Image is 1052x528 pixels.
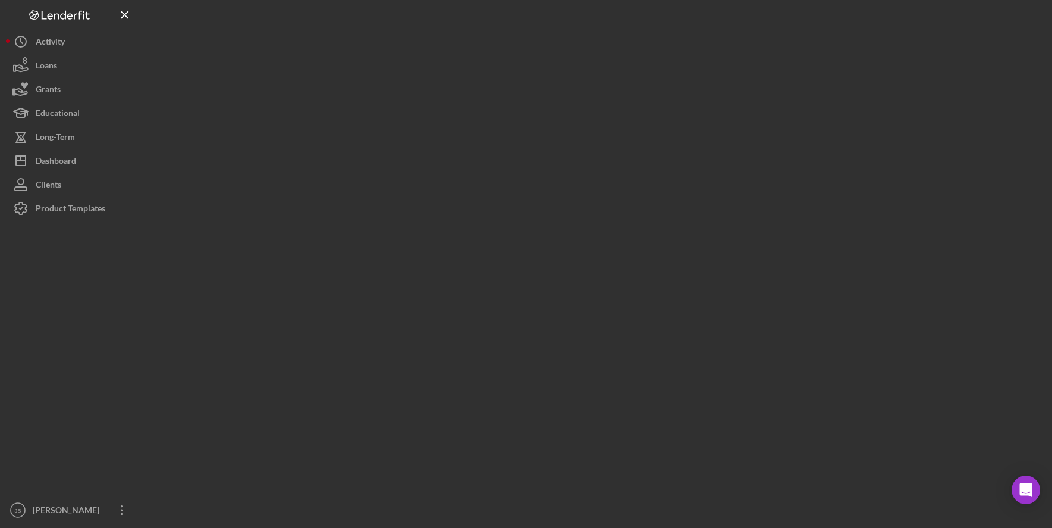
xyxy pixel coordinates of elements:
div: Activity [36,30,65,57]
button: JB[PERSON_NAME] [6,498,137,522]
button: Long-Term [6,125,137,149]
div: Open Intercom Messenger [1012,476,1040,504]
div: Loans [36,54,57,80]
div: Clients [36,173,61,199]
button: Clients [6,173,137,196]
button: Dashboard [6,149,137,173]
div: Educational [36,101,80,128]
button: Grants [6,77,137,101]
text: JB [14,507,21,514]
button: Product Templates [6,196,137,220]
div: [PERSON_NAME] [30,498,107,525]
div: Long-Term [36,125,75,152]
button: Educational [6,101,137,125]
div: Grants [36,77,61,104]
button: Loans [6,54,137,77]
button: Activity [6,30,137,54]
div: Product Templates [36,196,105,223]
div: Dashboard [36,149,76,176]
